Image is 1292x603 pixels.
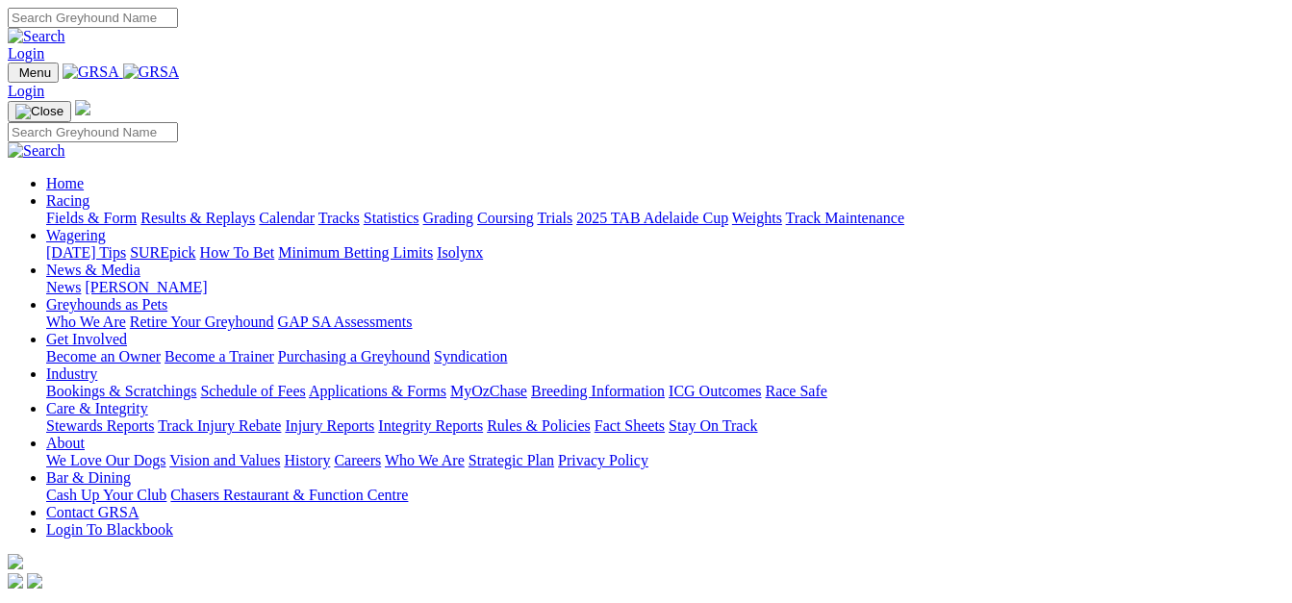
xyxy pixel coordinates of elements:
[75,100,90,115] img: logo-grsa-white.png
[46,244,1284,262] div: Wagering
[46,331,127,347] a: Get Involved
[284,452,330,468] a: History
[669,417,757,434] a: Stay On Track
[46,365,97,382] a: Industry
[8,573,23,589] img: facebook.svg
[669,383,761,399] a: ICG Outcomes
[46,383,196,399] a: Bookings & Scratchings
[46,348,1284,365] div: Get Involved
[46,227,106,243] a: Wagering
[8,122,178,142] input: Search
[334,452,381,468] a: Careers
[63,63,119,81] img: GRSA
[385,452,465,468] a: Who We Are
[46,452,165,468] a: We Love Our Dogs
[46,296,167,313] a: Greyhounds as Pets
[278,244,433,261] a: Minimum Betting Limits
[46,521,173,538] a: Login To Blackbook
[531,383,665,399] a: Breeding Information
[477,210,534,226] a: Coursing
[576,210,728,226] a: 2025 TAB Adelaide Cup
[469,452,554,468] a: Strategic Plan
[8,83,44,99] a: Login
[170,487,408,503] a: Chasers Restaurant & Function Centre
[278,314,413,330] a: GAP SA Assessments
[46,279,81,295] a: News
[537,210,572,226] a: Trials
[46,469,131,486] a: Bar & Dining
[46,314,126,330] a: Who We Are
[200,383,305,399] a: Schedule of Fees
[8,101,71,122] button: Toggle navigation
[46,244,126,261] a: [DATE] Tips
[259,210,315,226] a: Calendar
[437,244,483,261] a: Isolynx
[46,487,1284,504] div: Bar & Dining
[8,142,65,160] img: Search
[450,383,527,399] a: MyOzChase
[378,417,483,434] a: Integrity Reports
[558,452,648,468] a: Privacy Policy
[27,573,42,589] img: twitter.svg
[8,554,23,569] img: logo-grsa-white.png
[732,210,782,226] a: Weights
[200,244,275,261] a: How To Bet
[46,452,1284,469] div: About
[46,383,1284,400] div: Industry
[123,63,180,81] img: GRSA
[130,314,274,330] a: Retire Your Greyhound
[8,8,178,28] input: Search
[595,417,665,434] a: Fact Sheets
[19,65,51,80] span: Menu
[423,210,473,226] a: Grading
[786,210,904,226] a: Track Maintenance
[46,417,154,434] a: Stewards Reports
[165,348,274,364] a: Become a Trainer
[46,400,148,416] a: Care & Integrity
[364,210,419,226] a: Statistics
[46,192,89,209] a: Racing
[46,210,137,226] a: Fields & Form
[85,279,207,295] a: [PERSON_NAME]
[46,262,140,278] a: News & Media
[309,383,446,399] a: Applications & Forms
[487,417,591,434] a: Rules & Policies
[15,104,63,119] img: Close
[765,383,826,399] a: Race Safe
[285,417,374,434] a: Injury Reports
[46,348,161,364] a: Become an Owner
[169,452,280,468] a: Vision and Values
[46,435,85,451] a: About
[8,45,44,62] a: Login
[434,348,507,364] a: Syndication
[46,504,139,520] a: Contact GRSA
[8,28,65,45] img: Search
[46,175,84,191] a: Home
[278,348,430,364] a: Purchasing a Greyhound
[46,314,1284,331] div: Greyhounds as Pets
[46,279,1284,296] div: News & Media
[158,417,281,434] a: Track Injury Rebate
[46,417,1284,435] div: Care & Integrity
[130,244,195,261] a: SUREpick
[318,210,360,226] a: Tracks
[46,210,1284,227] div: Racing
[46,487,166,503] a: Cash Up Your Club
[8,63,59,83] button: Toggle navigation
[140,210,255,226] a: Results & Replays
